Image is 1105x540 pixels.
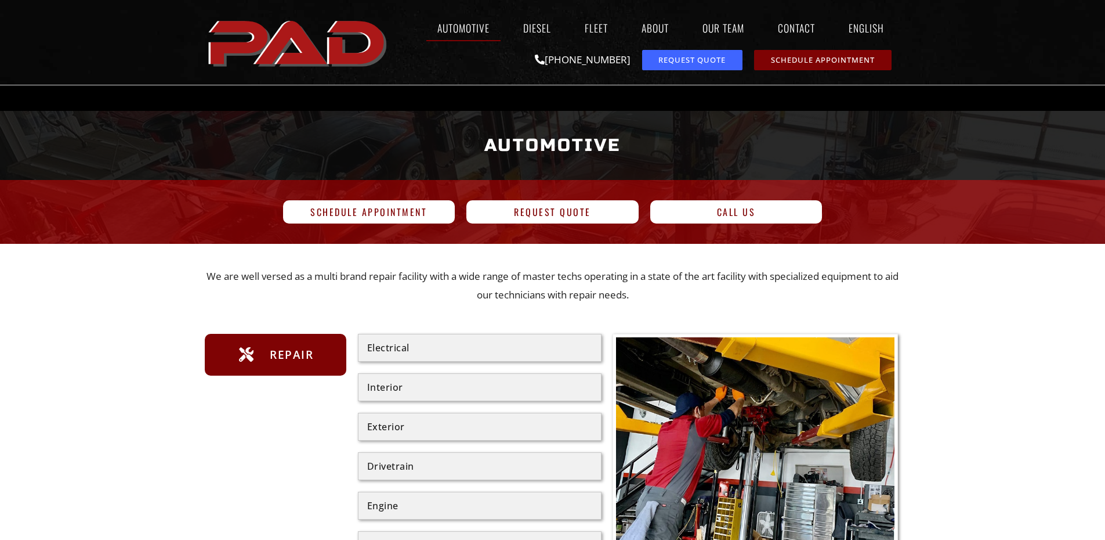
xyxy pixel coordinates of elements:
a: [PHONE_NUMBER] [535,53,631,66]
span: Call Us [717,207,756,217]
a: Diesel [512,15,562,41]
a: request a service or repair quote [642,50,742,70]
a: About [631,15,680,41]
a: Contact [767,15,826,41]
div: Drivetrain [367,462,592,471]
span: Request Quote [514,207,591,217]
a: schedule repair or service appointment [754,50,892,70]
span: Repair [267,345,313,364]
span: Request Quote [658,56,726,64]
a: Call Us [650,200,823,224]
a: English [838,15,901,41]
p: We are well versed as a multi brand repair facility with a wide range of master techs operating i... [205,267,901,305]
span: Schedule Appointment [771,56,875,64]
div: Electrical [367,343,592,352]
div: Exterior [367,422,592,431]
img: The image shows the word "PAD" in bold, red, uppercase letters with a slight shadow effect. [205,11,393,74]
span: Schedule Appointment [310,207,427,217]
div: Engine [367,501,592,510]
a: pro automotive and diesel home page [205,11,393,74]
h1: Automotive [211,124,895,167]
a: Automotive [426,15,501,41]
a: Schedule Appointment [283,200,455,224]
a: Fleet [574,15,619,41]
a: Our Team [691,15,755,41]
nav: Menu [393,15,901,41]
div: Interior [367,383,592,392]
a: Request Quote [466,200,639,224]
